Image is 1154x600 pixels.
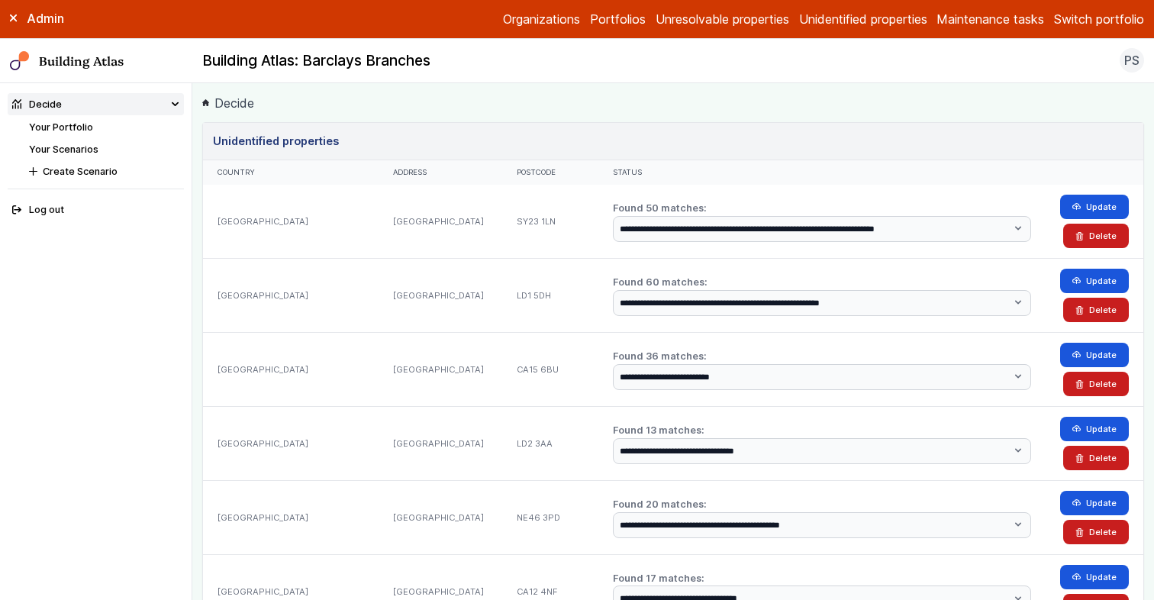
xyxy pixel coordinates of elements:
[590,10,646,28] a: Portfolios
[502,185,598,258] div: SY23 1LN
[379,406,502,480] div: [GEOGRAPHIC_DATA]
[1063,520,1129,544] button: Delete
[1060,491,1129,515] button: Update
[1063,224,1129,248] button: Delete
[203,406,379,480] div: [GEOGRAPHIC_DATA]
[24,160,184,182] button: Create Scenario
[613,497,1031,511] h2: Found 20 matches:
[1060,343,1129,367] button: Update
[613,571,1031,585] h2: Found 17 matches:
[203,480,379,554] div: [GEOGRAPHIC_DATA]
[393,168,488,178] div: Address
[656,10,789,28] a: Unresolvable properties
[202,51,430,71] h2: Building Atlas: Barclays Branches
[502,332,598,406] div: CA15 6BU
[1060,565,1129,589] button: Update
[8,199,185,221] button: Log out
[1124,51,1139,69] span: PS
[8,93,185,115] summary: Decide
[936,10,1044,28] a: Maintenance tasks
[1054,10,1144,28] button: Switch portfolio
[29,144,98,155] a: Your Scenarios
[503,10,580,28] a: Organizations
[1060,417,1129,441] button: Update
[799,10,927,28] a: Unidentified properties
[213,133,339,150] h3: Unidentified properties
[218,168,364,178] div: Country
[1063,446,1129,470] button: Delete
[202,94,254,112] a: Decide
[379,332,502,406] div: [GEOGRAPHIC_DATA]
[1063,298,1129,322] button: Delete
[10,51,30,71] img: main-0bbd2752.svg
[203,185,379,258] div: [GEOGRAPHIC_DATA]
[502,406,598,480] div: LD2 3AA
[613,423,1031,437] h2: Found 13 matches:
[613,275,1031,289] h2: Found 60 matches:
[203,332,379,406] div: [GEOGRAPHIC_DATA]
[203,258,379,332] div: [GEOGRAPHIC_DATA]
[1060,195,1129,219] button: Update
[1063,372,1129,396] button: Delete
[29,121,93,133] a: Your Portfolio
[613,201,1031,215] h2: Found 50 matches:
[1120,48,1144,73] button: PS
[379,480,502,554] div: [GEOGRAPHIC_DATA]
[613,349,1031,363] h2: Found 36 matches:
[1060,269,1129,293] button: Update
[613,168,1031,178] div: Status
[379,185,502,258] div: [GEOGRAPHIC_DATA]
[502,258,598,332] div: LD1 5DH
[502,480,598,554] div: NE46 3PD
[517,168,583,178] div: Postcode
[12,97,62,111] div: Decide
[379,258,502,332] div: [GEOGRAPHIC_DATA]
